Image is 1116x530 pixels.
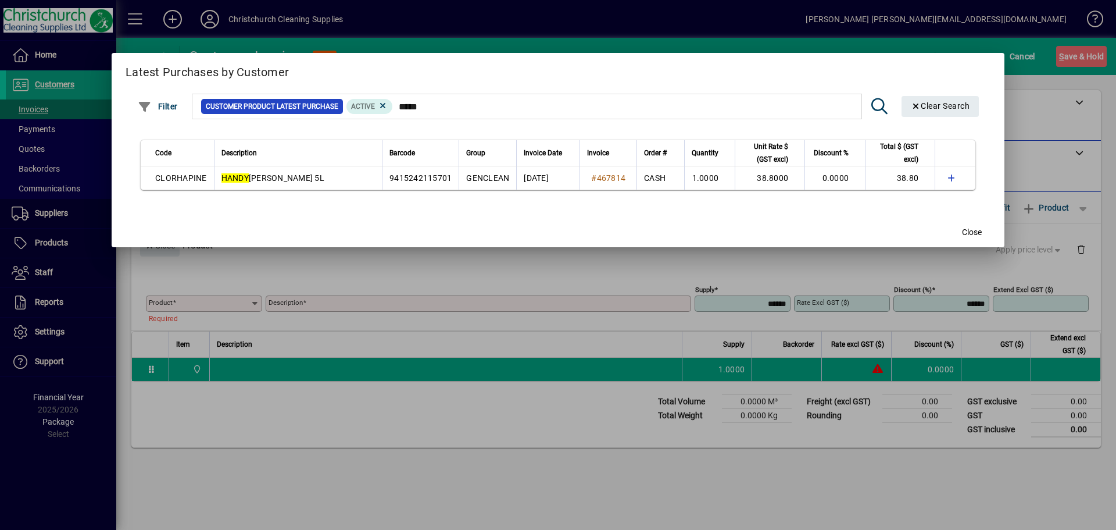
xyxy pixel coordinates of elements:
span: 467814 [597,173,626,183]
div: Invoice [587,147,629,159]
span: Filter [138,102,178,111]
span: Clear Search [911,101,970,111]
mat-chip: Product Activation Status: Active [346,99,393,114]
div: Order # [644,147,677,159]
span: Unit Rate $ (GST excl) [742,140,788,166]
div: Group [466,147,509,159]
span: Active [351,102,375,111]
span: Close [962,226,982,239]
span: CLORHAPINE [155,173,207,183]
span: Order # [644,147,667,159]
em: HANDY [221,173,249,183]
span: Group [466,147,485,159]
div: Unit Rate $ (GST excl) [742,140,799,166]
td: CASH [636,166,684,190]
div: Description [221,147,375,159]
span: Barcode [389,147,415,159]
div: Quantity [692,147,729,159]
td: 38.80 [865,166,935,190]
span: Quantity [692,147,718,159]
button: Filter [135,96,181,117]
td: 1.0000 [684,166,735,190]
td: 0.0000 [804,166,865,190]
h2: Latest Purchases by Customer [112,53,1004,87]
td: [DATE] [516,166,580,190]
span: Total $ (GST excl) [872,140,918,166]
div: Discount % [812,147,859,159]
span: # [591,173,596,183]
div: Code [155,147,207,159]
span: Invoice Date [524,147,562,159]
span: Invoice [587,147,609,159]
a: #467814 [587,172,629,184]
span: Description [221,147,257,159]
td: 38.8000 [735,166,804,190]
div: Barcode [389,147,452,159]
div: Invoice Date [524,147,573,159]
button: Clear [902,96,979,117]
span: Discount % [814,147,849,159]
div: Total $ (GST excl) [872,140,929,166]
button: Close [953,222,990,243]
span: [PERSON_NAME] 5L [221,173,324,183]
span: Customer Product Latest Purchase [206,101,338,112]
span: Code [155,147,171,159]
span: GENCLEAN [466,173,509,183]
span: 9415242115701 [389,173,452,183]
